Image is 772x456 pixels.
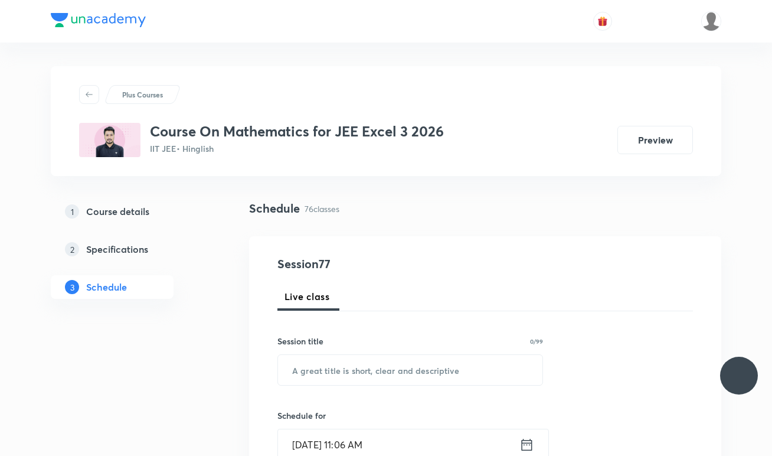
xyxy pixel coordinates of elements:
[701,11,721,31] img: aadi Shukla
[732,369,746,383] img: ttu
[122,89,163,100] p: Plus Courses
[79,123,140,157] img: 01FAA979-B975-43A7-8750-B00130C2F7BA_plus.png
[65,242,79,256] p: 2
[277,335,323,347] h6: Session title
[597,16,608,27] img: avatar
[305,203,339,215] p: 76 classes
[593,12,612,31] button: avatar
[530,338,543,344] p: 0/99
[65,280,79,294] p: 3
[86,280,127,294] h5: Schedule
[249,200,300,217] h4: Schedule
[277,255,493,273] h4: Session 77
[277,409,543,422] h6: Schedule for
[284,289,329,304] span: Live class
[51,200,211,223] a: 1Course details
[65,204,79,219] p: 1
[51,13,146,30] a: Company Logo
[86,242,148,256] h5: Specifications
[150,123,444,140] h3: Course On Mathematics for JEE Excel 3 2026
[51,237,211,261] a: 2Specifications
[150,142,444,155] p: IIT JEE • Hinglish
[51,13,146,27] img: Company Logo
[617,126,693,154] button: Preview
[86,204,149,219] h5: Course details
[278,355,542,385] input: A great title is short, clear and descriptive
